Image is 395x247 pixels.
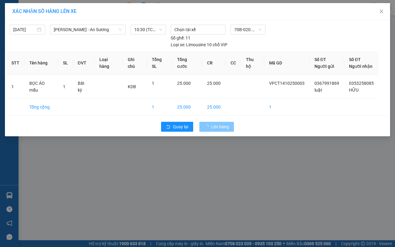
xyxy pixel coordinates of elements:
td: Bất kỳ [73,75,94,99]
td: 1 [6,75,24,99]
span: Số ĐT [349,57,361,62]
span: 25.000 [177,81,191,86]
td: BỌC ÁO mẫu [24,75,58,99]
td: 25.000 [202,99,226,116]
td: 1 [147,99,172,116]
span: loading [204,125,211,129]
span: [PERSON_NAME]: [2,40,64,43]
span: 0353258085 [349,81,374,86]
span: Số ghế: [171,35,185,41]
button: Close [373,3,390,20]
span: 10:35:40 [DATE] [14,45,38,48]
span: Người gửi [314,64,334,69]
strong: ĐỒNG PHƯỚC [49,3,85,9]
th: Thu hộ [241,51,264,75]
th: Tên hàng [24,51,58,75]
span: rollback [166,125,170,130]
td: 1 [264,99,310,116]
span: XÁC NHẬN SỐ HÀNG LÊN XE [12,8,77,14]
span: 1 [152,81,154,86]
th: CR [202,51,226,75]
span: 10:30 (TC) - 70B-020.89 [134,25,162,34]
span: HỮU [349,88,359,93]
input: 14/10/2025 [13,26,36,33]
th: Ghi chú [123,51,147,75]
th: Loại hàng [94,51,123,75]
td: Tổng cộng [24,99,58,116]
span: Loại xe: [171,41,185,48]
span: luật [314,88,322,93]
span: 1 [63,84,65,89]
div: Limousine 10 chỗ VIP [171,41,227,48]
th: CC [226,51,241,75]
span: down [118,28,122,31]
div: 11 [171,35,190,41]
span: ----------------------------------------- [17,33,76,38]
th: Tổng cước [172,51,202,75]
span: Quay lại [173,123,188,130]
span: 25.000 [207,81,221,86]
img: logo [2,4,30,31]
span: VPCT1410250003 [269,81,305,86]
button: Lên hàng [199,122,234,132]
span: 70B-020.89 [234,25,262,34]
span: Châu Thành - An Sương [54,25,122,34]
span: Bến xe [GEOGRAPHIC_DATA] [49,10,83,18]
span: Hotline: 19001152 [49,27,76,31]
th: SL [58,51,73,75]
span: close [379,9,384,14]
span: VPCT1410250003 [31,39,65,44]
span: KDB [128,84,136,89]
span: Người nhận [349,64,372,69]
span: 0367991869 [314,81,339,86]
span: Lên hàng [211,123,229,130]
span: 01 Võ Văn Truyện, KP.1, Phường 2 [49,19,85,26]
td: 25.000 [172,99,202,116]
th: ĐVT [73,51,94,75]
th: STT [6,51,24,75]
span: In ngày: [2,45,38,48]
th: Tổng SL [147,51,172,75]
th: Mã GD [264,51,310,75]
button: rollbackQuay lại [161,122,193,132]
span: Số ĐT [314,57,326,62]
